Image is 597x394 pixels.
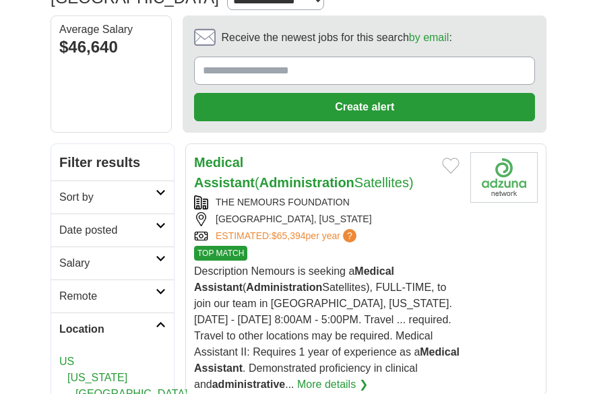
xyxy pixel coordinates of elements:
[194,195,460,209] div: THE NEMOURS FOUNDATION
[470,152,538,203] img: Company logo
[221,30,451,46] span: Receive the newest jobs for this search :
[216,229,359,243] a: ESTIMATED:$65,394per year?
[59,356,74,367] a: US
[354,265,394,277] strong: Medical
[51,280,174,313] a: Remote
[59,222,156,238] h2: Date posted
[297,376,368,393] a: More details ❯
[59,189,156,205] h2: Sort by
[194,175,255,190] strong: Assistant
[409,32,449,43] a: by email
[51,180,174,214] a: Sort by
[51,313,174,346] a: Location
[194,93,535,121] button: Create alert
[51,247,174,280] a: Salary
[420,346,460,358] strong: Medical
[259,175,354,190] strong: Administration
[442,158,460,174] button: Add to favorite jobs
[343,229,356,242] span: ?
[67,372,127,383] a: [US_STATE]
[59,288,156,304] h2: Remote
[59,24,163,35] div: Average Salary
[194,246,247,261] span: TOP MATCH
[194,282,243,293] strong: Assistant
[59,321,156,337] h2: Location
[212,379,285,390] strong: administrative
[194,155,243,170] strong: Medical
[194,362,243,374] strong: Assistant
[194,265,460,390] span: Description Nemours is seeking a ( Satellites), FULL-TIME, to join our team in [GEOGRAPHIC_DATA],...
[194,155,414,190] a: Medical Assistant(AdministrationSatellites)
[59,255,156,271] h2: Salary
[51,144,174,180] h2: Filter results
[246,282,322,293] strong: Administration
[272,230,306,241] span: $65,394
[51,214,174,247] a: Date posted
[59,35,163,59] div: $46,640
[194,212,460,226] div: [GEOGRAPHIC_DATA], [US_STATE]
